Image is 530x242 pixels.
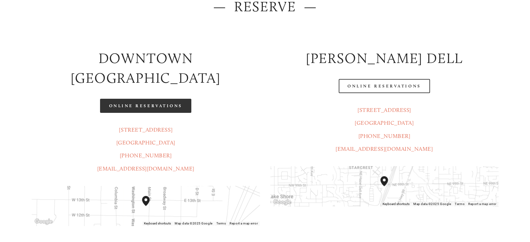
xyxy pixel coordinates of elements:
a: [PHONE_NUMBER] [358,133,411,139]
a: Report a map error [230,222,258,225]
a: [GEOGRAPHIC_DATA] [116,139,175,146]
a: Report a map error [468,202,496,206]
a: [EMAIL_ADDRESS][DOMAIN_NAME] [336,145,433,152]
a: [STREET_ADDRESS] [119,126,172,133]
a: Open this area in Google Maps (opens a new window) [33,218,54,226]
a: [GEOGRAPHIC_DATA] [355,119,414,126]
span: Map data ©2025 Google [175,222,212,225]
div: Amaro's Table 1220 Main Street vancouver, United States [142,196,157,216]
h2: [PERSON_NAME] DELL [270,49,498,68]
img: Google [33,218,54,226]
div: Amaro's Table 816 Northeast 98th Circle Vancouver, WA, 98665, United States [380,176,395,196]
button: Keyboard shortcuts [383,202,410,206]
h2: Downtown [GEOGRAPHIC_DATA] [32,49,260,88]
button: Keyboard shortcuts [144,221,171,226]
a: [STREET_ADDRESS] [358,107,411,113]
span: Map data ©2025 Google [413,202,451,206]
a: Online Reservations [100,99,191,113]
a: [EMAIL_ADDRESS][DOMAIN_NAME] [97,165,194,172]
img: Google [272,198,293,206]
a: Open this area in Google Maps (opens a new window) [272,198,293,206]
a: [PHONE_NUMBER] [120,152,172,159]
a: Terms [216,222,226,225]
a: Online Reservations [339,79,430,93]
a: Terms [455,202,464,206]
